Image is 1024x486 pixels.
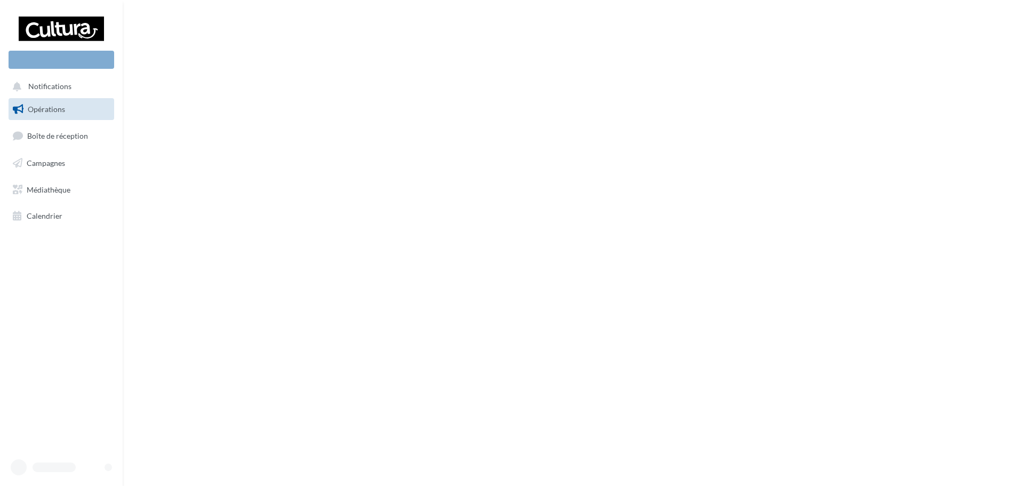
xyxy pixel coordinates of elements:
span: Boîte de réception [27,131,88,140]
a: Médiathèque [6,179,116,201]
span: Opérations [28,105,65,114]
span: Campagnes [27,158,65,168]
a: Campagnes [6,152,116,174]
span: Notifications [28,82,71,91]
a: Boîte de réception [6,124,116,147]
a: Opérations [6,98,116,121]
a: Calendrier [6,205,116,227]
span: Calendrier [27,211,62,220]
div: Nouvelle campagne [9,51,114,69]
span: Médiathèque [27,185,70,194]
